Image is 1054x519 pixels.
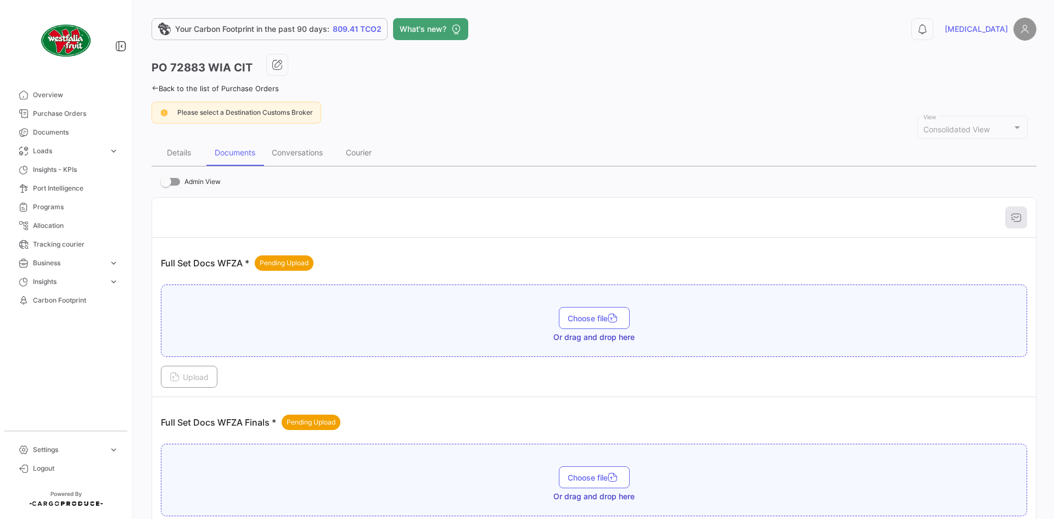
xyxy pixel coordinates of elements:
span: expand_more [109,258,119,268]
div: Courier [346,148,372,157]
span: Business [33,258,104,268]
a: Port Intelligence [9,179,123,198]
a: Tracking courier [9,235,123,254]
span: Tracking courier [33,239,119,249]
span: Logout [33,464,119,473]
a: Overview [9,86,123,104]
h3: PO 72883 WIA CIT [152,60,253,75]
span: Choose file [568,314,621,323]
span: Pending Upload [260,258,309,268]
img: placeholder-user.png [1013,18,1036,41]
a: Insights - KPIs [9,160,123,179]
span: Or drag and drop here [553,332,635,343]
span: Please select a Destination Customs Broker [177,108,313,116]
div: Conversations [272,148,323,157]
span: Or drag and drop here [553,491,635,502]
span: Settings [33,445,104,455]
span: Documents [33,127,119,137]
span: Upload [170,372,209,382]
span: Carbon Footprint [33,295,119,305]
span: Loads [33,146,104,156]
span: expand_more [109,277,119,287]
span: Insights - KPIs [33,165,119,175]
p: Full Set Docs WFZA * [161,255,313,271]
a: Carbon Footprint [9,291,123,310]
button: Choose file [559,466,630,488]
a: Programs [9,198,123,216]
a: Back to the list of Purchase Orders [152,84,279,93]
span: Choose file [568,473,621,482]
span: Port Intelligence [33,183,119,193]
a: Purchase Orders [9,104,123,123]
mat-select-trigger: Consolidated View [923,125,990,134]
span: Insights [33,277,104,287]
span: 809.41 TCO2 [333,24,382,35]
div: Details [167,148,191,157]
p: Full Set Docs WFZA Finals * [161,415,340,430]
a: Your Carbon Footprint in the past 90 days:809.41 TCO2 [152,18,388,40]
img: client-50.png [38,13,93,68]
span: [MEDICAL_DATA] [945,24,1008,35]
span: Overview [33,90,119,100]
a: Documents [9,123,123,142]
span: Allocation [33,221,119,231]
span: Your Carbon Footprint in the past 90 days: [175,24,329,35]
span: Admin View [184,175,221,188]
button: What's new? [393,18,468,40]
span: Programs [33,202,119,212]
span: What's new? [400,24,446,35]
div: Documents [215,148,255,157]
button: Upload [161,366,217,388]
button: Choose file [559,307,630,329]
span: expand_more [109,445,119,455]
span: Purchase Orders [33,109,119,119]
span: Pending Upload [287,417,335,427]
a: Allocation [9,216,123,235]
span: expand_more [109,146,119,156]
